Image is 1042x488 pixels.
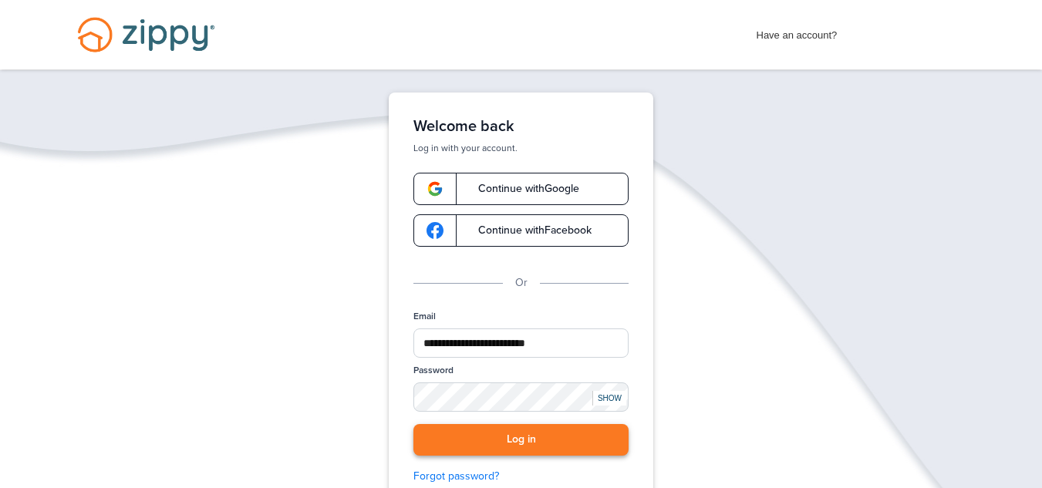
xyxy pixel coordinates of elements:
[757,19,838,44] span: Have an account?
[413,214,629,247] a: google-logoContinue withFacebook
[413,117,629,136] h1: Welcome back
[463,183,579,194] span: Continue with Google
[427,180,443,197] img: google-logo
[413,142,629,154] p: Log in with your account.
[413,173,629,205] a: google-logoContinue withGoogle
[413,468,629,485] a: Forgot password?
[413,310,436,323] label: Email
[413,382,629,412] input: Password
[592,391,626,406] div: SHOW
[427,222,443,239] img: google-logo
[463,225,592,236] span: Continue with Facebook
[413,424,629,456] button: Log in
[413,364,454,377] label: Password
[413,328,629,358] input: Email
[515,274,528,291] p: Or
